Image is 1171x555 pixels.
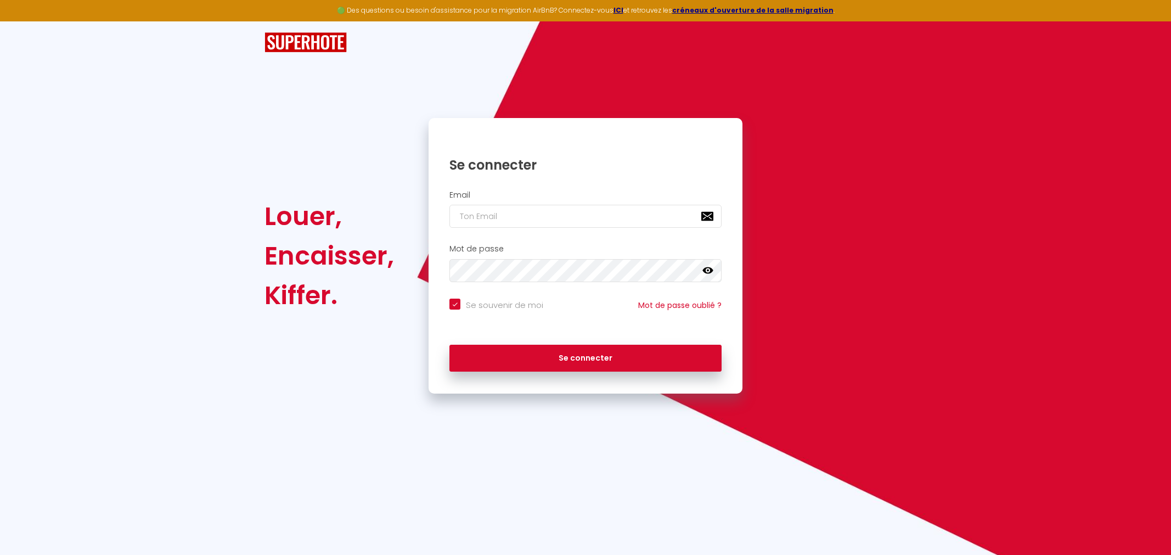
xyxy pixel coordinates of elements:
h2: Mot de passe [449,244,722,254]
button: Se connecter [449,345,722,372]
a: Mot de passe oublié ? [638,300,722,311]
div: Louer, [264,197,394,236]
a: ICI [613,5,623,15]
div: Encaisser, [264,236,394,276]
img: SuperHote logo [264,32,347,53]
h1: Se connecter [449,156,722,173]
input: Ton Email [449,205,722,228]
a: créneaux d'ouverture de la salle migration [672,5,834,15]
div: Kiffer. [264,276,394,315]
h2: Email [449,190,722,200]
